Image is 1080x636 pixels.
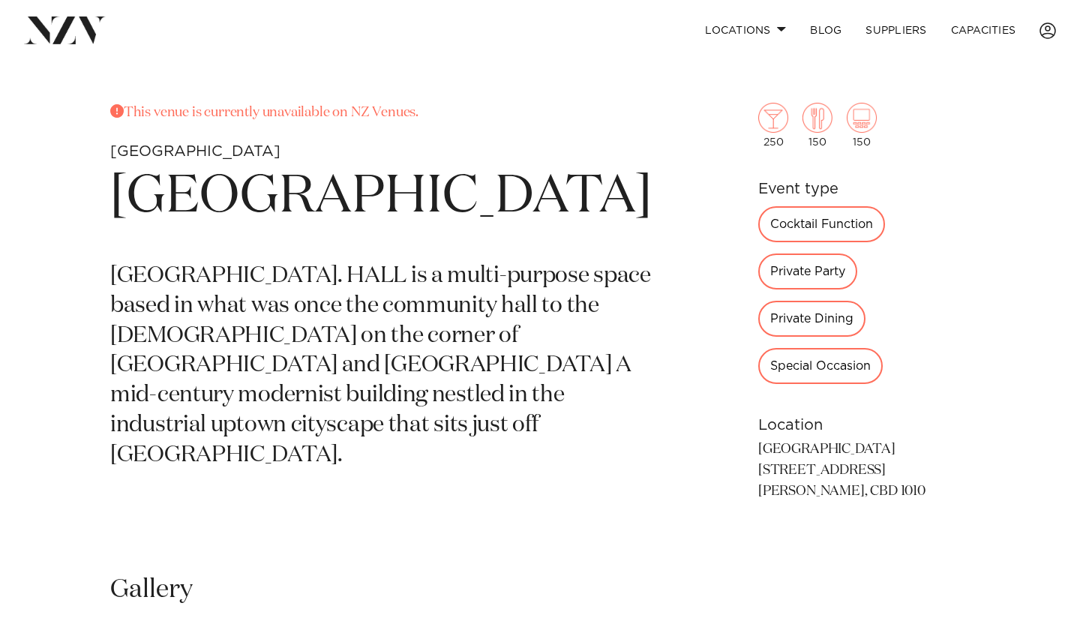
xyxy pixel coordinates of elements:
h1: [GEOGRAPHIC_DATA] [110,163,652,232]
a: SUPPLIERS [853,14,938,46]
div: Private Dining [758,301,865,337]
div: Private Party [758,253,857,289]
h6: Location [758,414,970,436]
img: theatre.png [847,103,877,133]
p: [GEOGRAPHIC_DATA]. HALL is a multi-purpose space based in what was once the community hall to the... [110,262,652,471]
div: 250 [758,103,788,148]
a: BLOG [798,14,853,46]
img: nzv-logo.png [24,16,106,43]
div: 150 [847,103,877,148]
h6: Event type [758,178,970,200]
a: Capacities [939,14,1028,46]
div: 150 [802,103,832,148]
p: This venue is currently unavailable on NZ Venues. [110,103,652,124]
div: Special Occasion [758,348,883,384]
a: Locations [693,14,798,46]
img: cocktail.png [758,103,788,133]
h2: Gallery [110,573,193,607]
p: [GEOGRAPHIC_DATA] [STREET_ADDRESS] [PERSON_NAME], CBD 1010 [758,439,970,502]
img: dining.png [802,103,832,133]
div: Cocktail Function [758,206,885,242]
small: [GEOGRAPHIC_DATA] [110,144,280,159]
